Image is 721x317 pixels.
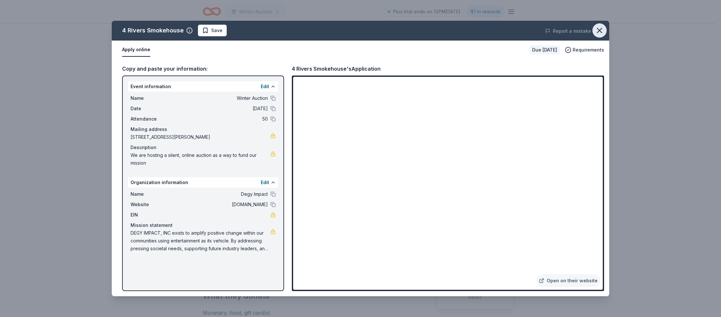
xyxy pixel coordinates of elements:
[198,25,227,36] button: Save
[131,151,270,167] span: We are hosting a silent, online auction as a way to fund our mission
[131,144,276,151] div: Description
[131,211,174,219] span: EIN
[530,45,560,54] div: Due [DATE]
[292,65,381,73] div: 4 Rivers Smokehouse's Application
[131,133,270,141] span: [STREET_ADDRESS][PERSON_NAME]
[261,83,269,90] button: Edit
[174,190,268,198] span: Degy Impact
[211,27,223,34] span: Save
[131,190,174,198] span: Name
[128,81,278,92] div: Event information
[573,46,604,54] span: Requirements
[131,105,174,112] span: Date
[545,27,591,35] button: Report a mistake
[131,115,174,123] span: Attendance
[122,25,184,36] div: 4 Rivers Smokehouse
[131,221,276,229] div: Mission statement
[261,179,269,186] button: Edit
[131,201,174,208] span: Website
[131,94,174,102] span: Name
[174,115,268,123] span: 50
[174,94,268,102] span: Winter Auction
[131,229,270,252] span: DEGY IMPACT, INC exists to amplify positive change within our communities using entertainment as ...
[128,177,278,188] div: Organization information
[174,201,268,208] span: [DOMAIN_NAME]
[565,46,604,54] button: Requirements
[536,274,600,287] a: Open on their website
[122,65,284,73] div: Copy and paste your information:
[131,125,276,133] div: Mailing address
[174,105,268,112] span: [DATE]
[122,43,150,57] button: Apply online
